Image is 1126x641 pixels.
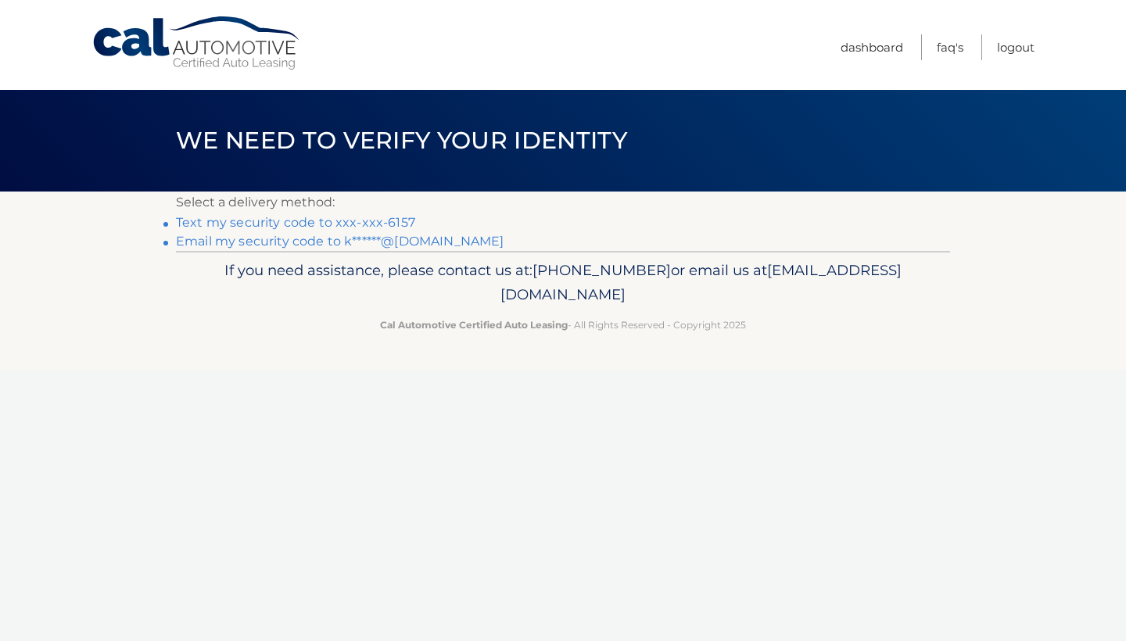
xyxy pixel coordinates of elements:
a: Logout [997,34,1035,60]
a: Email my security code to k******@[DOMAIN_NAME] [176,234,504,249]
p: If you need assistance, please contact us at: or email us at [186,258,940,308]
a: Text my security code to xxx-xxx-6157 [176,215,415,230]
a: FAQ's [937,34,963,60]
p: - All Rights Reserved - Copyright 2025 [186,317,940,333]
p: Select a delivery method: [176,192,950,213]
strong: Cal Automotive Certified Auto Leasing [380,319,568,331]
a: Dashboard [841,34,903,60]
span: We need to verify your identity [176,126,627,155]
a: Cal Automotive [91,16,303,71]
span: [PHONE_NUMBER] [533,261,671,279]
